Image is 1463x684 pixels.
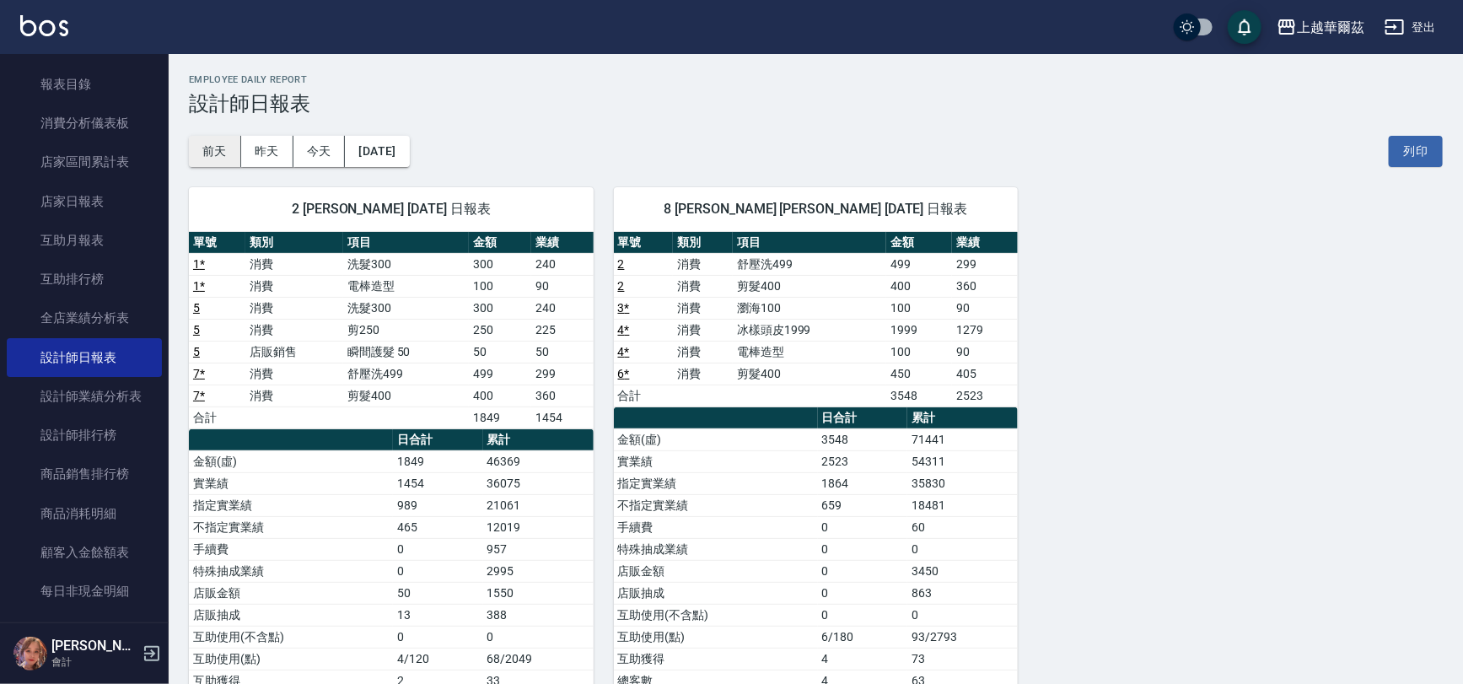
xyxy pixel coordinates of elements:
[7,221,162,260] a: 互助月報表
[7,260,162,299] a: 互助排行榜
[189,232,245,254] th: 單號
[952,385,1018,407] td: 2523
[1228,10,1261,44] button: save
[531,407,594,428] td: 1454
[193,323,200,337] a: 5
[7,143,162,181] a: 店家區間累計表
[189,560,393,582] td: 特殊抽成業績
[483,604,594,626] td: 388
[469,407,531,428] td: 1849
[614,450,818,472] td: 實業績
[7,182,162,221] a: 店家日報表
[531,297,594,319] td: 240
[673,232,733,254] th: 類別
[907,494,1018,516] td: 18481
[733,232,886,254] th: 項目
[886,319,952,341] td: 1999
[733,363,886,385] td: 剪髮400
[907,604,1018,626] td: 0
[343,232,469,254] th: 項目
[907,428,1018,450] td: 71441
[13,637,47,671] img: Person
[189,604,393,626] td: 店販抽成
[907,472,1018,494] td: 35830
[907,582,1018,604] td: 863
[7,377,162,416] a: 設計師業績分析表
[634,201,998,218] span: 8 [PERSON_NAME] [PERSON_NAME] [DATE] 日報表
[7,572,162,611] a: 每日非現金明細
[7,455,162,493] a: 商品銷售排行榜
[293,136,346,167] button: 今天
[51,638,137,654] h5: [PERSON_NAME]
[209,201,573,218] span: 2 [PERSON_NAME] [DATE] 日報表
[7,494,162,533] a: 商品消耗明細
[245,319,343,341] td: 消費
[245,253,343,275] td: 消費
[952,297,1018,319] td: 90
[733,319,886,341] td: 冰樣頭皮1999
[818,407,908,429] th: 日合計
[7,416,162,455] a: 設計師排行榜
[245,232,343,254] th: 類別
[907,407,1018,429] th: 累計
[733,253,886,275] td: 舒壓洗499
[818,604,908,626] td: 0
[907,538,1018,560] td: 0
[531,341,594,363] td: 50
[189,92,1443,116] h3: 設計師日報表
[393,516,483,538] td: 465
[20,15,68,36] img: Logo
[343,319,469,341] td: 剪250
[907,626,1018,648] td: 93/2793
[483,472,594,494] td: 36075
[393,604,483,626] td: 13
[531,232,594,254] th: 業績
[393,450,483,472] td: 1849
[818,428,908,450] td: 3548
[189,516,393,538] td: 不指定實業績
[886,363,952,385] td: 450
[483,626,594,648] td: 0
[343,297,469,319] td: 洗髮300
[673,275,733,297] td: 消費
[483,560,594,582] td: 2995
[189,232,594,429] table: a dense table
[818,472,908,494] td: 1864
[189,494,393,516] td: 指定實業績
[189,450,393,472] td: 金額(虛)
[886,297,952,319] td: 100
[483,429,594,451] th: 累計
[483,516,594,538] td: 12019
[886,385,952,407] td: 3548
[189,538,393,560] td: 手續費
[531,319,594,341] td: 225
[614,232,674,254] th: 單號
[393,560,483,582] td: 0
[618,279,625,293] a: 2
[343,341,469,363] td: 瞬間護髮 50
[531,253,594,275] td: 240
[614,385,674,407] td: 合計
[343,275,469,297] td: 電棒造型
[907,560,1018,582] td: 3450
[614,494,818,516] td: 不指定實業績
[245,297,343,319] td: 消費
[189,626,393,648] td: 互助使用(不含點)
[7,104,162,143] a: 消費分析儀表板
[7,533,162,572] a: 顧客入金餘額表
[673,363,733,385] td: 消費
[733,341,886,363] td: 電棒造型
[886,232,952,254] th: 金額
[393,582,483,604] td: 50
[952,341,1018,363] td: 90
[393,626,483,648] td: 0
[343,253,469,275] td: 洗髮300
[483,538,594,560] td: 957
[469,363,531,385] td: 499
[483,582,594,604] td: 1550
[7,65,162,104] a: 報表目錄
[189,582,393,604] td: 店販金額
[469,253,531,275] td: 300
[818,516,908,538] td: 0
[952,363,1018,385] td: 405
